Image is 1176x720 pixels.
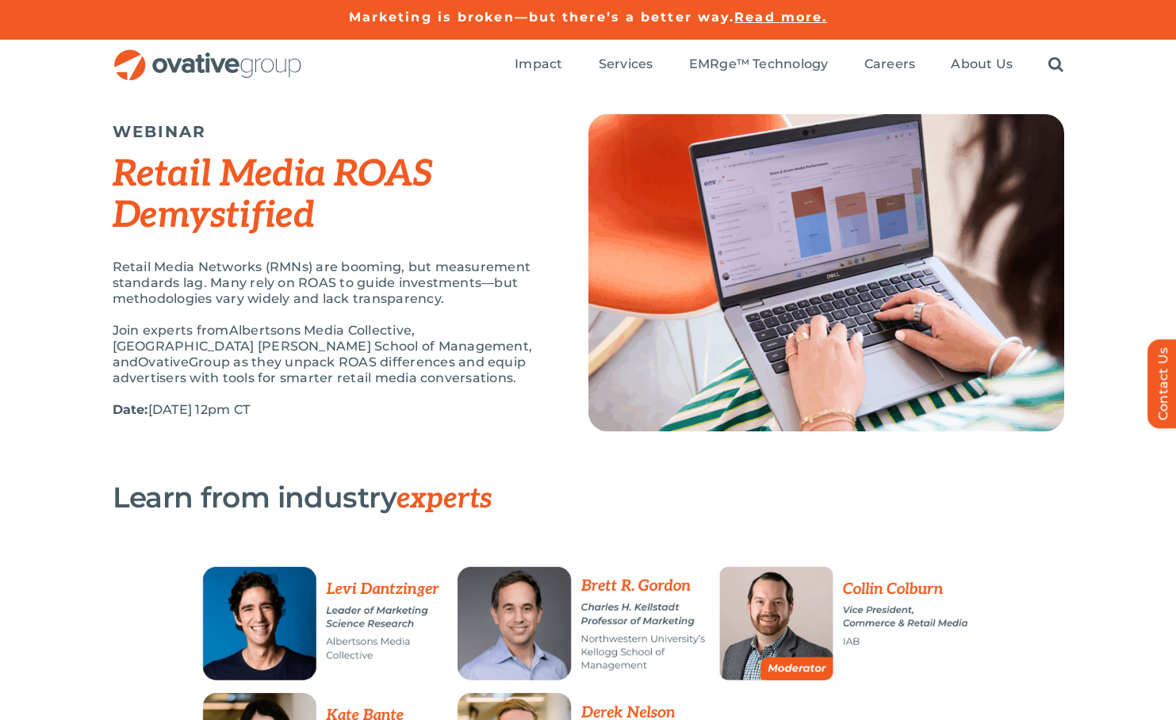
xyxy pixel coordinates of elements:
span: Services [599,56,653,72]
a: Services [599,56,653,74]
strong: Date: [113,402,148,417]
a: Read more. [734,10,827,25]
p: [DATE] 12pm CT [113,402,549,418]
span: Group as they unpack ROAS differences and equip advertisers with tools for smarter retail media c... [113,354,527,385]
a: Marketing is broken—but there’s a better way. [349,10,735,25]
span: EMRge™ Technology [689,56,829,72]
a: EMRge™ Technology [689,56,829,74]
span: Impact [515,56,562,72]
h5: WEBINAR [113,122,549,141]
span: experts [396,481,492,516]
span: About Us [951,56,1013,72]
p: Join experts from [113,323,549,386]
span: Ovative [138,354,189,370]
em: Retail Media ROAS Demystified [113,152,433,238]
h3: Learn from industry [113,481,985,515]
span: Careers [864,56,916,72]
img: Top Image (2) [588,114,1064,431]
a: Impact [515,56,562,74]
span: Albertsons Media Collective, [GEOGRAPHIC_DATA] [PERSON_NAME] School of Management, and [113,323,533,370]
nav: Menu [515,40,1063,90]
a: Careers [864,56,916,74]
a: OG_Full_horizontal_RGB [113,48,303,63]
a: Search [1048,56,1063,74]
a: About Us [951,56,1013,74]
p: Retail Media Networks (RMNs) are booming, but measurement standards lag. Many rely on ROAS to gui... [113,259,549,307]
